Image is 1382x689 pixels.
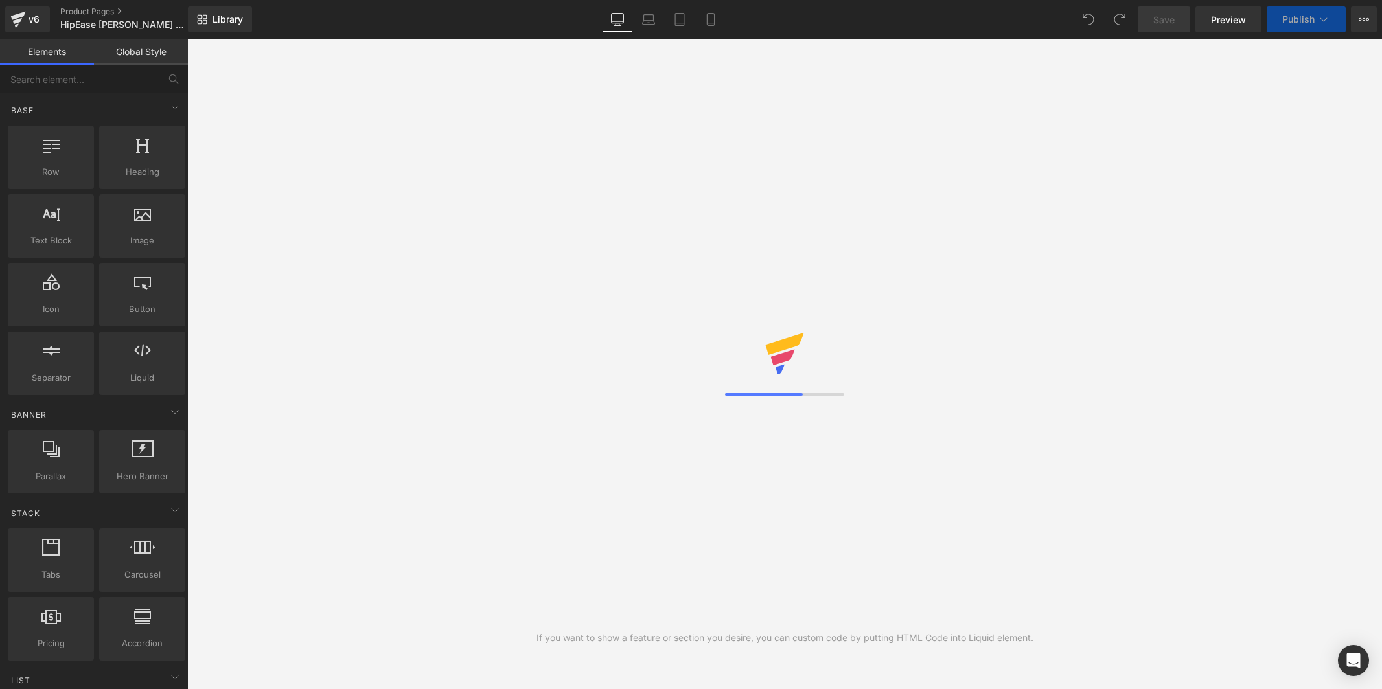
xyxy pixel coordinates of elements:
[12,302,90,316] span: Icon
[26,11,42,28] div: v6
[1338,645,1369,676] div: Open Intercom Messenger
[602,6,633,32] a: Desktop
[12,234,90,247] span: Text Block
[103,165,181,179] span: Heading
[12,371,90,385] span: Separator
[103,469,181,483] span: Hero Banner
[10,409,48,421] span: Banner
[5,6,50,32] a: v6
[1351,6,1377,32] button: More
[1107,6,1133,32] button: Redo
[103,568,181,582] span: Carousel
[536,631,1033,645] div: If you want to show a feature or section you desire, you can custom code by putting HTML Code int...
[12,165,90,179] span: Row
[94,39,188,65] a: Global Style
[1153,13,1175,27] span: Save
[1282,14,1315,25] span: Publish
[10,104,35,117] span: Base
[12,637,90,650] span: Pricing
[695,6,726,32] a: Mobile
[10,507,41,519] span: Stack
[1076,6,1101,32] button: Undo
[1267,6,1346,32] button: Publish
[1211,13,1246,27] span: Preview
[60,19,185,30] span: HipEase [PERSON_NAME] version
[12,469,90,483] span: Parallax
[103,302,181,316] span: Button
[10,674,32,686] span: List
[103,234,181,247] span: Image
[1195,6,1261,32] a: Preview
[60,6,209,17] a: Product Pages
[633,6,664,32] a: Laptop
[213,14,243,25] span: Library
[103,637,181,650] span: Accordion
[188,6,252,32] a: New Library
[12,568,90,582] span: Tabs
[103,371,181,385] span: Liquid
[664,6,695,32] a: Tablet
